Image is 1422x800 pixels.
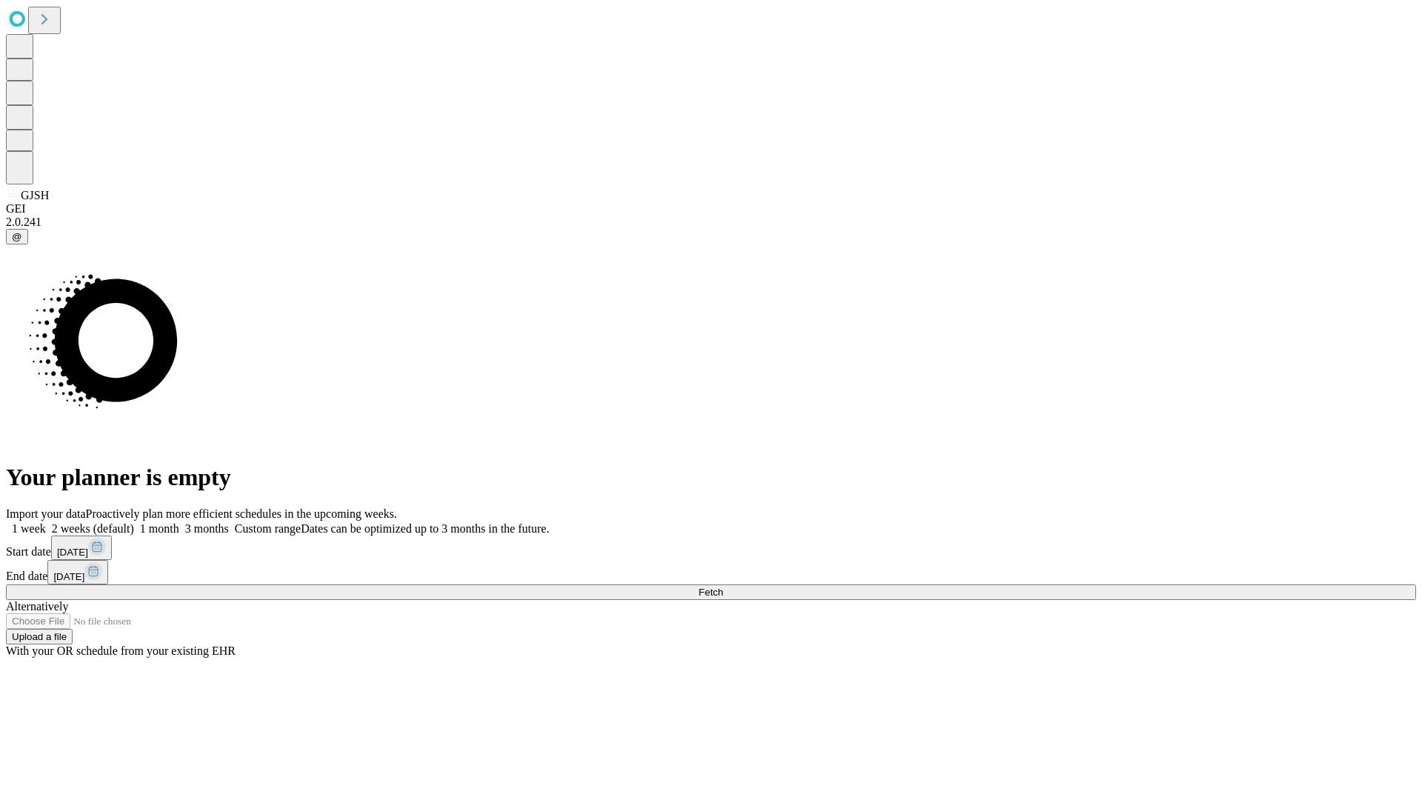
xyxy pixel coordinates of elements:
button: @ [6,229,28,244]
button: Fetch [6,584,1416,600]
button: Upload a file [6,629,73,644]
span: 1 week [12,522,46,535]
button: [DATE] [51,536,112,560]
span: 1 month [140,522,179,535]
span: Proactively plan more efficient schedules in the upcoming weeks. [86,507,397,520]
div: GEI [6,202,1416,216]
span: [DATE] [57,547,88,558]
span: 3 months [185,522,229,535]
span: Dates can be optimized up to 3 months in the future. [301,522,549,535]
span: With your OR schedule from your existing EHR [6,644,236,657]
h1: Your planner is empty [6,464,1416,491]
div: Start date [6,536,1416,560]
span: Custom range [235,522,301,535]
button: [DATE] [47,560,108,584]
div: End date [6,560,1416,584]
div: 2.0.241 [6,216,1416,229]
span: [DATE] [53,571,84,582]
span: @ [12,231,22,242]
span: Import your data [6,507,86,520]
span: 2 weeks (default) [52,522,134,535]
span: Alternatively [6,600,68,613]
span: GJSH [21,189,49,201]
span: Fetch [698,587,723,598]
